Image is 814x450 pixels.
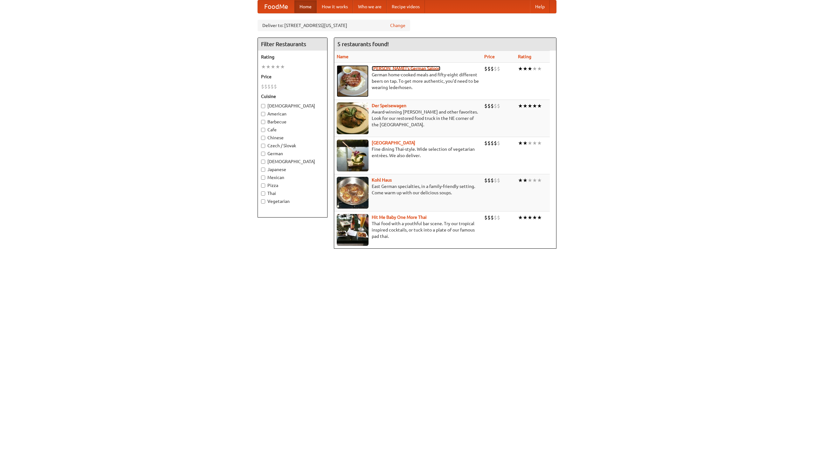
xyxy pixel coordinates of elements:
a: Der Speisewagen [372,103,406,108]
li: $ [487,214,491,221]
li: ★ [266,63,271,70]
label: Czech / Slovak [261,142,324,149]
li: $ [484,140,487,147]
p: Award-winning [PERSON_NAME] and other favorites. Look for our restored food truck in the NE corne... [337,109,479,128]
li: ★ [523,214,528,221]
h4: Filter Restaurants [258,38,327,51]
li: $ [484,102,487,109]
li: $ [494,65,497,72]
li: ★ [532,214,537,221]
li: ★ [523,65,528,72]
a: Who we are [353,0,387,13]
li: ★ [537,102,542,109]
li: ★ [271,63,275,70]
li: $ [494,214,497,221]
li: ★ [523,102,528,109]
label: Barbecue [261,119,324,125]
li: $ [484,65,487,72]
input: [DEMOGRAPHIC_DATA] [261,160,265,164]
li: ★ [523,177,528,184]
label: German [261,150,324,157]
a: Help [530,0,550,13]
label: Thai [261,190,324,197]
p: East German specialties, in a family-friendly setting. Come warm up with our delicious soups. [337,183,479,196]
img: kohlhaus.jpg [337,177,369,209]
li: $ [267,83,271,90]
b: [PERSON_NAME]'s German Saloon [372,66,440,71]
div: Deliver to: [STREET_ADDRESS][US_STATE] [258,20,410,31]
li: ★ [532,140,537,147]
input: Barbecue [261,120,265,124]
label: American [261,111,324,117]
input: American [261,112,265,116]
input: [DEMOGRAPHIC_DATA] [261,104,265,108]
li: $ [491,65,494,72]
label: [DEMOGRAPHIC_DATA] [261,158,324,165]
li: $ [494,140,497,147]
a: FoodMe [258,0,294,13]
a: How it works [317,0,353,13]
li: ★ [532,177,537,184]
li: $ [261,83,264,90]
li: $ [271,83,274,90]
li: $ [487,65,491,72]
p: Fine dining Thai-style. Wide selection of vegetarian entrées. We also deliver. [337,146,479,159]
li: $ [264,83,267,90]
label: Japanese [261,166,324,173]
h5: Cuisine [261,93,324,100]
a: Change [390,22,405,29]
li: $ [484,214,487,221]
input: German [261,152,265,156]
label: Cafe [261,127,324,133]
p: Thai food with a youthful bar scene. Try our tropical inspired cocktails, or tuck into a plate of... [337,220,479,239]
li: ★ [518,214,523,221]
li: ★ [537,65,542,72]
a: Price [484,54,495,59]
img: babythai.jpg [337,214,369,246]
li: $ [497,140,500,147]
li: ★ [532,102,537,109]
img: esthers.jpg [337,65,369,97]
input: Vegetarian [261,199,265,204]
li: ★ [537,214,542,221]
li: $ [484,177,487,184]
li: ★ [528,102,532,109]
li: ★ [532,65,537,72]
li: $ [497,214,500,221]
label: [DEMOGRAPHIC_DATA] [261,103,324,109]
li: $ [491,214,494,221]
h5: Price [261,73,324,80]
input: Chinese [261,136,265,140]
li: $ [491,177,494,184]
input: Cafe [261,128,265,132]
li: $ [491,102,494,109]
b: Hit Me Baby One More Thai [372,215,427,220]
a: [GEOGRAPHIC_DATA] [372,140,415,145]
label: Chinese [261,135,324,141]
li: ★ [528,214,532,221]
li: $ [497,102,500,109]
input: Thai [261,191,265,196]
li: $ [487,102,491,109]
li: ★ [280,63,285,70]
li: ★ [518,65,523,72]
li: ★ [537,177,542,184]
li: ★ [518,140,523,147]
li: $ [497,65,500,72]
li: $ [494,102,497,109]
li: ★ [528,140,532,147]
li: $ [487,140,491,147]
p: German home-cooked meals and fifty-eight different beers on tap. To get more authentic, you'd nee... [337,72,479,91]
a: Kohl Haus [372,177,392,183]
li: ★ [518,177,523,184]
label: Pizza [261,182,324,189]
input: Japanese [261,168,265,172]
li: $ [497,177,500,184]
input: Pizza [261,183,265,188]
li: $ [491,140,494,147]
label: Mexican [261,174,324,181]
img: speisewagen.jpg [337,102,369,134]
li: $ [487,177,491,184]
